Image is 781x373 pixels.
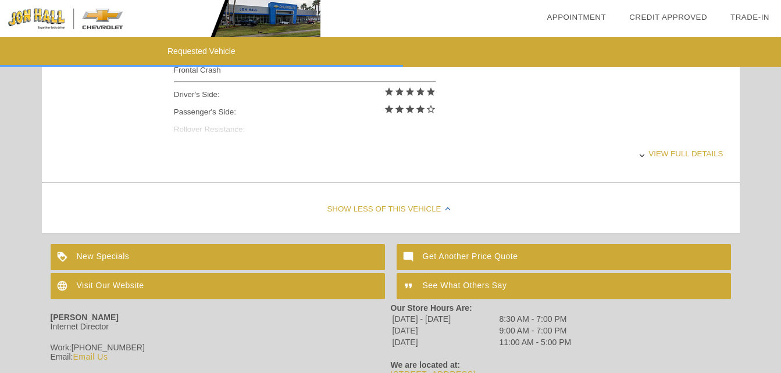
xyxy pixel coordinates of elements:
img: ic_mode_comment_white_24dp_2x.png [397,244,423,270]
i: star [394,87,405,97]
strong: Our Store Hours Are: [391,303,472,313]
i: star [405,87,415,97]
div: Passenger's Side: [174,103,436,121]
td: 9:00 AM - 7:00 PM [499,325,572,336]
img: ic_loyalty_white_24dp_2x.png [51,244,77,270]
a: Email Us [73,352,108,361]
td: 11:00 AM - 5:00 PM [499,337,572,347]
a: Trade-In [730,13,769,21]
a: See What Others Say [397,273,731,299]
div: Show Less of this Vehicle [42,186,740,233]
td: 8:30 AM - 7:00 PM [499,314,572,324]
div: View full details [174,139,723,168]
i: star_border [426,104,436,114]
img: ic_language_white_24dp_2x.png [51,273,77,299]
i: star [384,87,394,97]
div: Work: [51,343,391,352]
div: Email: [51,352,391,361]
a: New Specials [51,244,385,270]
div: Driver's Side: [174,86,436,103]
i: star [426,87,436,97]
td: [DATE] [392,337,498,347]
strong: We are located at: [391,360,461,370]
strong: [PERSON_NAME] [51,313,119,322]
i: star [415,87,426,97]
i: star [384,104,394,114]
span: [PHONE_NUMBER] [72,343,145,352]
a: Credit Approved [629,13,707,21]
a: Appointment [547,13,606,21]
i: star [415,104,426,114]
i: star [405,104,415,114]
a: Visit Our Website [51,273,385,299]
img: ic_format_quote_white_24dp_2x.png [397,273,423,299]
td: [DATE] [392,325,498,336]
i: star [394,104,405,114]
td: [DATE] - [DATE] [392,314,498,324]
a: Get Another Price Quote [397,244,731,270]
div: Internet Director [51,322,391,331]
